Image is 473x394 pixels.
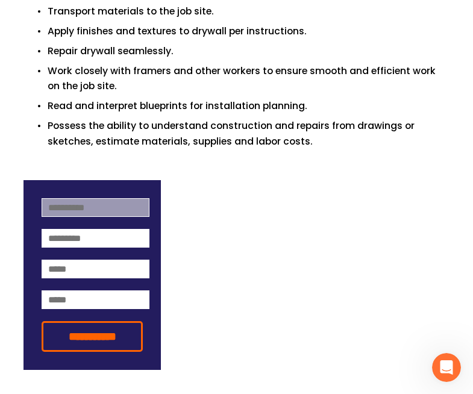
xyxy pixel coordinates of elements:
[48,43,450,58] p: Repair drywall seamlessly.
[48,63,450,93] p: Work closely with framers and other workers to ensure smooth and efficient work on the job site.
[48,118,450,148] p: Possess the ability to understand construction and repairs from drawings or sketches, estimate ma...
[48,98,450,113] p: Read and interpret blueprints for installation planning.
[432,353,461,382] iframe: Intercom live chat
[48,23,450,39] p: Apply finishes and textures to drywall per instructions.
[48,4,450,19] p: Transport materials to the job site.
